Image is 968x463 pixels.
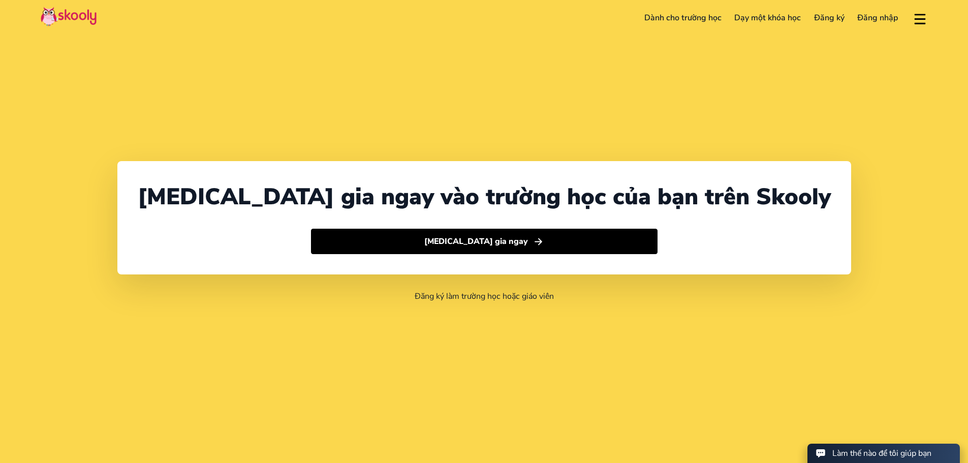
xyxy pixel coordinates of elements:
[533,236,544,247] ion-icon: arrow forward outline
[311,229,658,254] button: [MEDICAL_DATA] gia ngayarrow forward outline
[807,10,851,26] a: Đăng ký
[638,10,728,26] a: Dành cho trường học
[728,10,807,26] a: Dạy một khóa học
[851,10,905,26] a: Đăng nhập
[41,7,97,26] img: Skooly
[913,10,927,26] button: menu outline
[138,181,831,212] div: [MEDICAL_DATA] gia ngay vào trường học của bạn trên Skooly
[415,291,554,302] a: Đăng ký làm trường học hoặc giáo viên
